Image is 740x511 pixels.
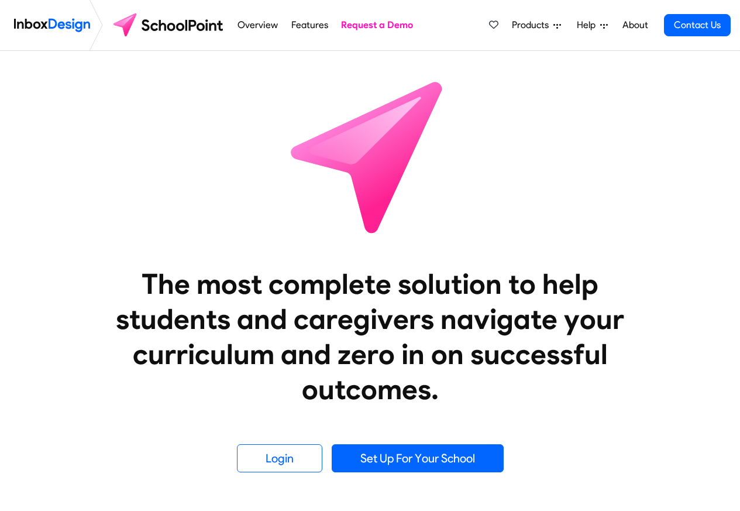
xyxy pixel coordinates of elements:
[507,13,566,37] a: Products
[512,18,553,32] span: Products
[265,51,476,262] img: icon_schoolpoint.svg
[619,13,651,37] a: About
[108,11,231,39] img: schoolpoint logo
[237,444,322,472] a: Login
[664,14,731,36] a: Contact Us
[288,13,331,37] a: Features
[92,266,648,407] heading: The most complete solution to help students and caregivers navigate your curriculum and zero in o...
[332,444,504,472] a: Set Up For Your School
[572,13,612,37] a: Help
[235,13,281,37] a: Overview
[577,18,600,32] span: Help
[338,13,417,37] a: Request a Demo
